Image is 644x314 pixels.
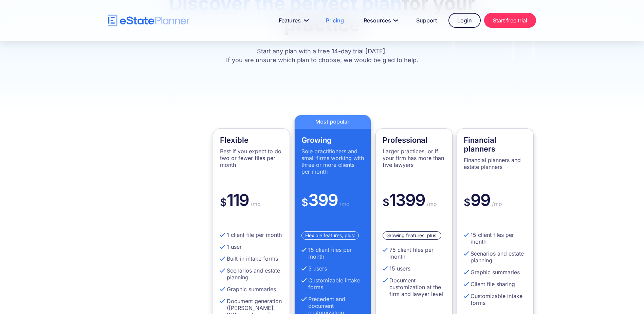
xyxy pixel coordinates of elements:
li: Scenarios and estate planning [464,250,527,264]
a: Pricing [318,14,352,27]
li: 1 user [220,243,283,250]
div: 119 [220,190,283,221]
a: home [108,15,190,27]
li: Document customization at the firm and lawyer level [383,277,445,297]
span: $ [301,196,308,208]
p: Start any plan with a free 14-day trial [DATE]. If you are unsure which plan to choose, we would ... [139,47,505,65]
span: /mo [338,200,350,207]
h4: Financial planners [464,136,527,153]
li: Customizable intake forms [464,293,527,306]
span: $ [464,196,471,208]
a: Start free trial [484,13,536,28]
p: Larger practices, or if your firm has more than five lawyers [383,148,445,168]
span: $ [220,196,227,208]
li: 75 client files per month [383,246,445,260]
span: /mo [490,200,502,207]
div: Flexible features, plus: [301,231,359,240]
h4: Growing [301,136,364,144]
a: Features [271,14,314,27]
p: Financial planners and estate planners [464,157,527,170]
a: Resources [355,14,405,27]
li: 15 users [383,265,445,272]
span: /mo [249,200,261,207]
li: 3 users [301,265,364,272]
span: /mo [425,200,437,207]
div: 1399 [383,190,445,221]
li: 15 client files per month [464,231,527,245]
li: Graphic summaries [464,269,527,276]
p: Sole practitioners and small firms working with three or more clients per month [301,148,364,175]
li: Client file sharing [464,281,527,287]
span: $ [383,196,389,208]
li: Scenarios and estate planning [220,267,283,281]
h4: Flexible [220,136,283,144]
li: 15 client files per month [301,246,364,260]
li: Built-in intake forms [220,255,283,262]
div: Growing features, plus: [383,231,441,240]
div: 399 [301,190,364,221]
div: 99 [464,190,527,221]
li: 1 client file per month [220,231,283,238]
li: Customizable intake forms [301,277,364,291]
h4: Professional [383,136,445,144]
a: Support [408,14,445,27]
li: Graphic summaries [220,286,283,293]
a: Login [448,13,481,28]
p: Best if you expect to do two or fewer files per month [220,148,283,168]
